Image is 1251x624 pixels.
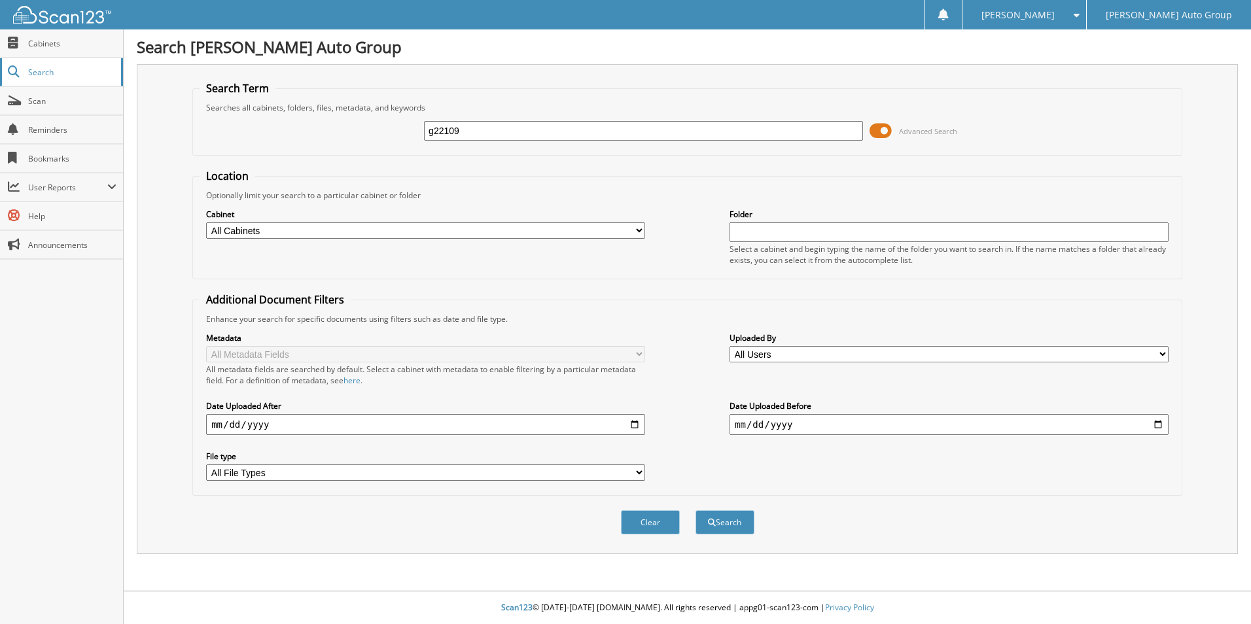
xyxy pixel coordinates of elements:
[730,414,1169,435] input: end
[28,153,116,164] span: Bookmarks
[28,182,107,193] span: User Reports
[1106,11,1232,19] span: [PERSON_NAME] Auto Group
[137,36,1238,58] h1: Search [PERSON_NAME] Auto Group
[730,243,1169,266] div: Select a cabinet and begin typing the name of the folder you want to search in. If the name match...
[200,313,1175,324] div: Enhance your search for specific documents using filters such as date and file type.
[825,602,874,613] a: Privacy Policy
[200,292,351,307] legend: Additional Document Filters
[200,190,1175,201] div: Optionally limit your search to a particular cabinet or folder
[730,209,1169,220] label: Folder
[200,81,275,95] legend: Search Term
[28,239,116,251] span: Announcements
[730,400,1169,411] label: Date Uploaded Before
[1186,561,1251,624] iframe: Chat Widget
[206,209,645,220] label: Cabinet
[28,95,116,107] span: Scan
[501,602,533,613] span: Scan123
[696,510,754,534] button: Search
[28,67,115,78] span: Search
[206,400,645,411] label: Date Uploaded After
[206,451,645,462] label: File type
[981,11,1055,19] span: [PERSON_NAME]
[206,364,645,386] div: All metadata fields are searched by default. Select a cabinet with metadata to enable filtering b...
[206,332,645,343] label: Metadata
[200,102,1175,113] div: Searches all cabinets, folders, files, metadata, and keywords
[28,124,116,135] span: Reminders
[344,375,361,386] a: here
[899,126,957,136] span: Advanced Search
[28,211,116,222] span: Help
[206,414,645,435] input: start
[730,332,1169,343] label: Uploaded By
[200,169,255,183] legend: Location
[621,510,680,534] button: Clear
[124,592,1251,624] div: © [DATE]-[DATE] [DOMAIN_NAME]. All rights reserved | appg01-scan123-com |
[28,38,116,49] span: Cabinets
[13,6,111,24] img: scan123-logo-white.svg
